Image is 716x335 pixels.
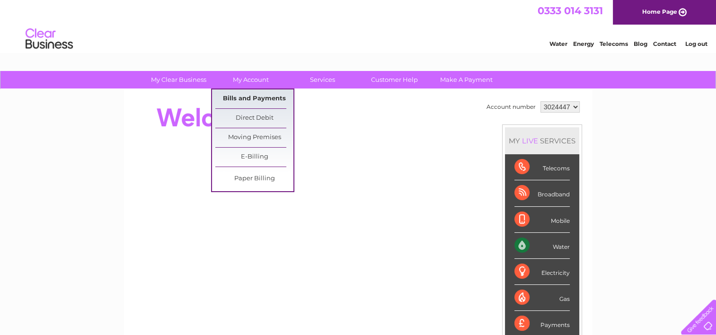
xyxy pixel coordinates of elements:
div: Electricity [514,259,570,285]
a: Energy [573,40,594,47]
a: Make A Payment [427,71,505,88]
a: Contact [653,40,676,47]
a: E-Billing [215,148,293,167]
a: Log out [685,40,707,47]
div: Water [514,233,570,259]
div: MY SERVICES [505,127,579,154]
a: Customer Help [355,71,433,88]
div: Clear Business is a trading name of Verastar Limited (registered in [GEOGRAPHIC_DATA] No. 3667643... [135,5,582,46]
a: Moving Premises [215,128,293,147]
a: Direct Debit [215,109,293,128]
div: Telecoms [514,154,570,180]
div: Gas [514,285,570,311]
div: LIVE [520,136,540,145]
a: Telecoms [600,40,628,47]
td: Account number [484,99,538,115]
a: Paper Billing [215,169,293,188]
img: logo.png [25,25,73,53]
div: Mobile [514,207,570,233]
a: My Clear Business [140,71,218,88]
a: 0333 014 3131 [538,5,603,17]
a: Blog [634,40,647,47]
a: Bills and Payments [215,89,293,108]
a: Services [283,71,362,88]
a: Water [549,40,567,47]
a: My Account [212,71,290,88]
div: Broadband [514,180,570,206]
